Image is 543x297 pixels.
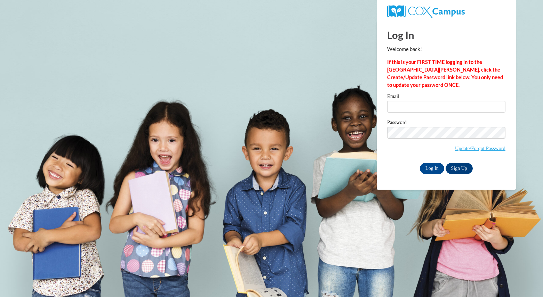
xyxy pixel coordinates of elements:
a: Update/Forgot Password [455,146,505,151]
strong: If this is your FIRST TIME logging in to the [GEOGRAPHIC_DATA][PERSON_NAME], click the Create/Upd... [387,59,503,88]
a: COX Campus [387,8,465,14]
p: Welcome back! [387,46,505,53]
h1: Log In [387,28,505,42]
a: Sign Up [446,163,473,174]
img: COX Campus [387,5,465,18]
input: Log In [420,163,444,174]
label: Email [387,94,505,101]
label: Password [387,120,505,127]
